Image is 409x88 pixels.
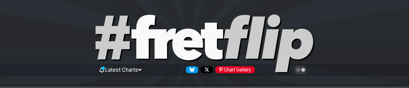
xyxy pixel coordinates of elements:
[215,66,255,73] div: Chart Gallery
[297,67,304,73] span: Toggle light / dark theme
[213,66,255,73] a: #fretflip at Pinterest
[198,66,213,73] a: Follow #fretflip at X
[105,67,138,73] span: Latest Charts
[183,66,198,73] a: Follow #fretflip at Bluesky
